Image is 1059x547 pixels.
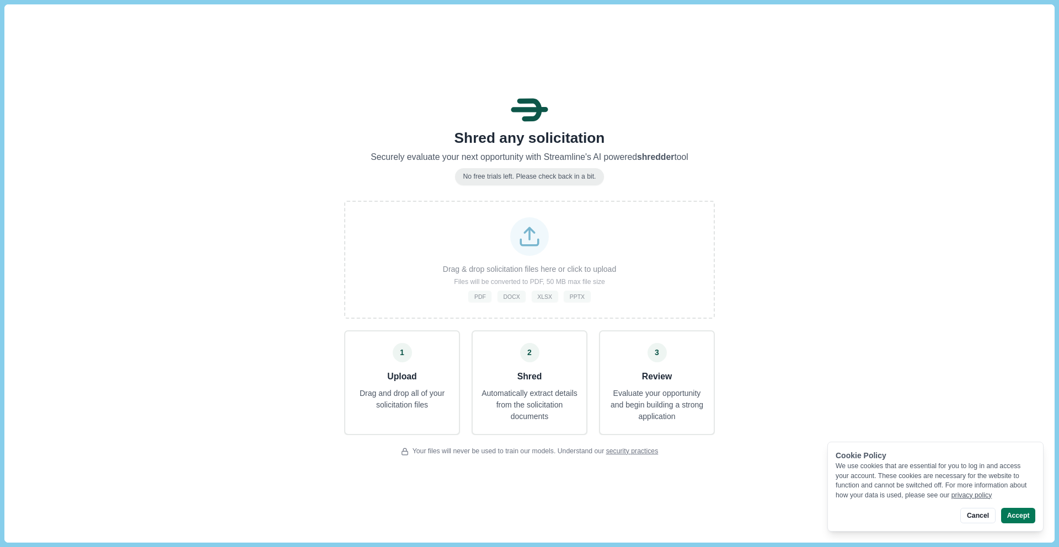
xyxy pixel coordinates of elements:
button: Accept [1001,508,1035,523]
h3: Upload [349,370,455,384]
p: Securely evaluate your next opportunity with Streamline's AI powered tool [344,151,715,164]
p: Automatically extract details from the solicitation documents [480,388,579,422]
span: 2 [527,347,532,358]
h3: Review [608,370,706,384]
span: 3 [655,347,659,358]
h3: Shred [480,370,579,384]
a: privacy policy [951,491,992,499]
p: Files will be converted to PDF, 50 MB max file size [454,277,605,287]
p: Evaluate your opportunity and begin building a strong application [608,388,706,422]
span: XLSX [537,293,552,301]
p: Drag & drop solicitation files here or click to upload [443,264,616,275]
div: We use cookies that are essential for you to log in and access your account. These cookies are ne... [836,462,1035,500]
span: Your files will never be used to train our models. Understand our [413,447,659,457]
h1: Shred any solicitation [344,130,715,147]
a: security practices [606,447,659,455]
span: 1 [400,347,404,358]
div: No free trials left. Please check back in a bit. [455,168,603,186]
p: Drag and drop all of your solicitation files [349,388,455,411]
span: shredder [637,152,674,162]
span: DOCX [503,293,520,301]
span: PDF [474,293,486,301]
span: Cookie Policy [836,451,886,460]
button: Cancel [960,508,995,523]
span: PPTX [570,293,585,301]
